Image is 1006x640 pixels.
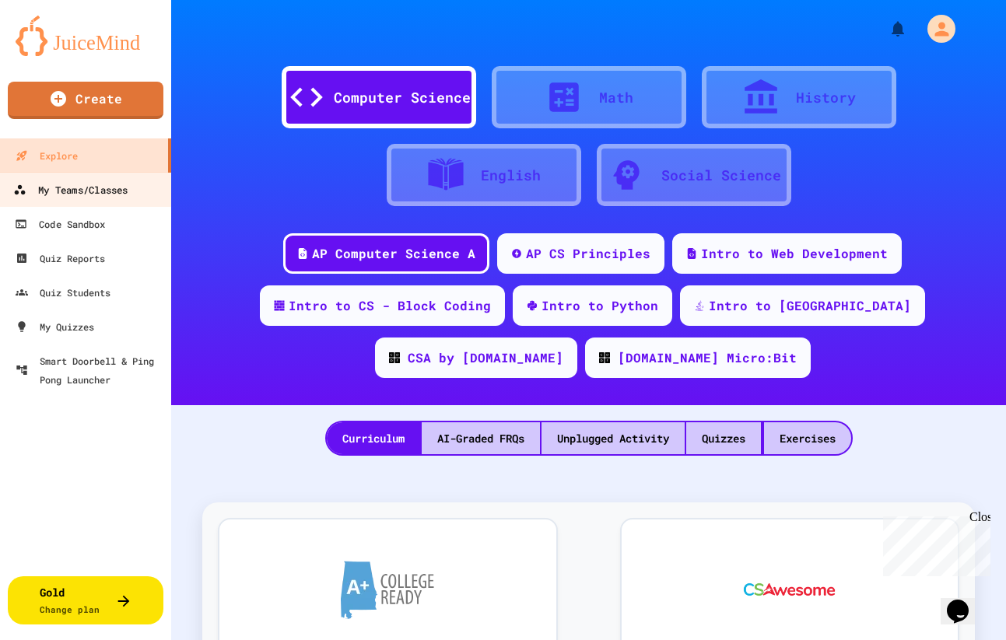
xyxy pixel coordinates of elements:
iframe: chat widget [941,578,990,624]
div: [DOMAIN_NAME] Micro:Bit [618,348,797,367]
span: Change plan [40,603,100,615]
img: CODE_logo_RGB.png [599,352,610,363]
a: Create [8,82,163,119]
div: My Account [911,11,959,47]
div: Smart Doorbell & Ping Pong Launcher [16,351,165,389]
div: Math [599,87,633,108]
div: Intro to Web Development [701,244,888,263]
img: CODE_logo_RGB.png [389,352,400,363]
div: My Quizzes [16,317,94,336]
div: AI-Graded FRQs [422,422,540,454]
div: Chat with us now!Close [6,6,107,99]
div: Quiz Students [16,283,110,302]
div: Intro to CS - Block Coding [289,296,491,315]
div: CSA by [DOMAIN_NAME] [408,348,563,367]
div: AP Computer Science A [312,244,475,263]
div: Unplugged Activity [542,422,685,454]
div: Quiz Reports [16,249,105,268]
div: Gold [40,584,100,617]
div: Quizzes [686,422,761,454]
div: Exercises [764,422,851,454]
div: History [796,87,856,108]
div: AP CS Principles [526,244,650,263]
div: Intro to Python [542,296,658,315]
div: Social Science [661,165,781,186]
div: Curriculum [327,422,420,454]
iframe: chat widget [877,510,990,576]
div: Explore [16,146,78,165]
div: Computer Science [334,87,471,108]
img: logo-orange.svg [16,16,156,56]
div: My Notifications [860,16,911,42]
div: Code Sandbox [15,215,105,233]
div: English [481,165,541,186]
div: My Teams/Classes [13,180,128,200]
button: GoldChange plan [8,576,163,624]
img: CS Awesome [728,543,850,636]
img: A+ College Ready [341,561,434,619]
div: Intro to [GEOGRAPHIC_DATA] [709,296,911,315]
